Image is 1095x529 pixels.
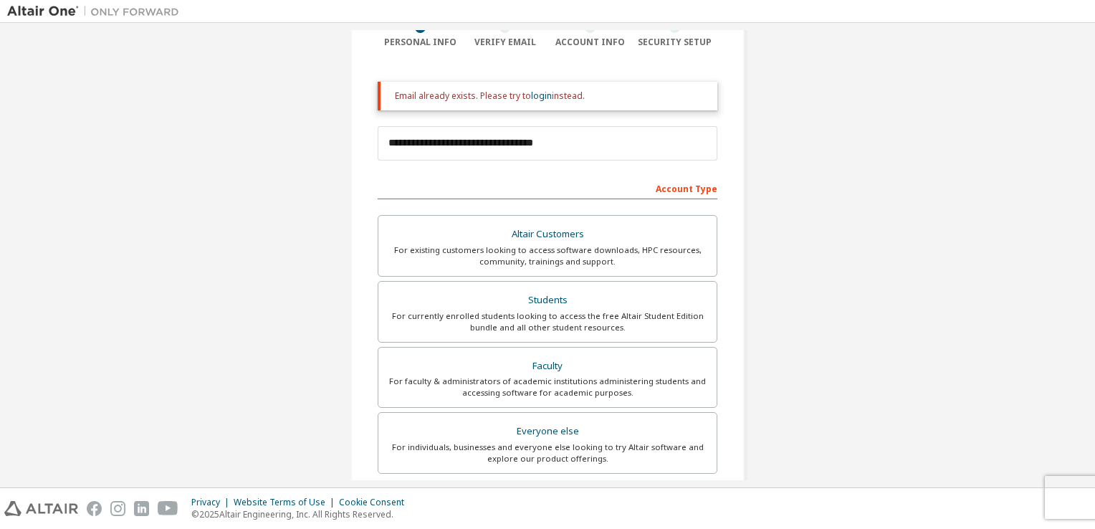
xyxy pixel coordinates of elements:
[378,176,717,199] div: Account Type
[378,37,463,48] div: Personal Info
[395,90,706,102] div: Email already exists. Please try to instead.
[531,90,552,102] a: login
[191,508,413,520] p: © 2025 Altair Engineering, Inc. All Rights Reserved.
[387,290,708,310] div: Students
[387,376,708,399] div: For faculty & administrators of academic institutions administering students and accessing softwa...
[7,4,186,19] img: Altair One
[110,501,125,516] img: instagram.svg
[387,224,708,244] div: Altair Customers
[4,501,78,516] img: altair_logo.svg
[547,37,633,48] div: Account Info
[463,37,548,48] div: Verify Email
[387,421,708,442] div: Everyone else
[387,356,708,376] div: Faculty
[633,37,718,48] div: Security Setup
[387,244,708,267] div: For existing customers looking to access software downloads, HPC resources, community, trainings ...
[234,497,339,508] div: Website Terms of Use
[158,501,178,516] img: youtube.svg
[191,497,234,508] div: Privacy
[134,501,149,516] img: linkedin.svg
[87,501,102,516] img: facebook.svg
[387,442,708,464] div: For individuals, businesses and everyone else looking to try Altair software and explore our prod...
[387,310,708,333] div: For currently enrolled students looking to access the free Altair Student Edition bundle and all ...
[339,497,413,508] div: Cookie Consent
